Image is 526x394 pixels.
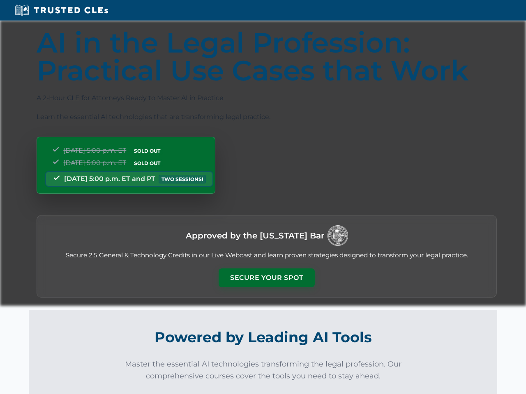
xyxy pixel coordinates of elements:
img: Trusted CLEs [12,4,111,16]
span: [DATE] 5:00 p.m. ET [63,147,126,154]
h1: AI in the Legal Profession: Practical Use Cases that Work [37,29,497,85]
button: Secure Your Spot [219,268,315,287]
span: SOLD OUT [131,147,163,155]
h3: Approved by the [US_STATE] Bar [186,228,324,243]
p: A 2-Hour CLE for Attorneys Ready to Master AI in Practice [37,93,497,103]
span: SOLD OUT [131,159,163,167]
p: Master the essential AI technologies transforming the legal profession. Our comprehensive courses... [119,358,407,382]
p: Learn the essential AI technologies that are transforming legal practice. [37,112,497,122]
span: [DATE] 5:00 p.m. ET [63,159,126,167]
h2: Powered by Leading AI Tools [35,323,491,352]
p: Secure 2.5 General & Technology Credits in our Live Webcast and learn proven strategies designed ... [47,251,487,260]
img: Logo [328,225,348,246]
